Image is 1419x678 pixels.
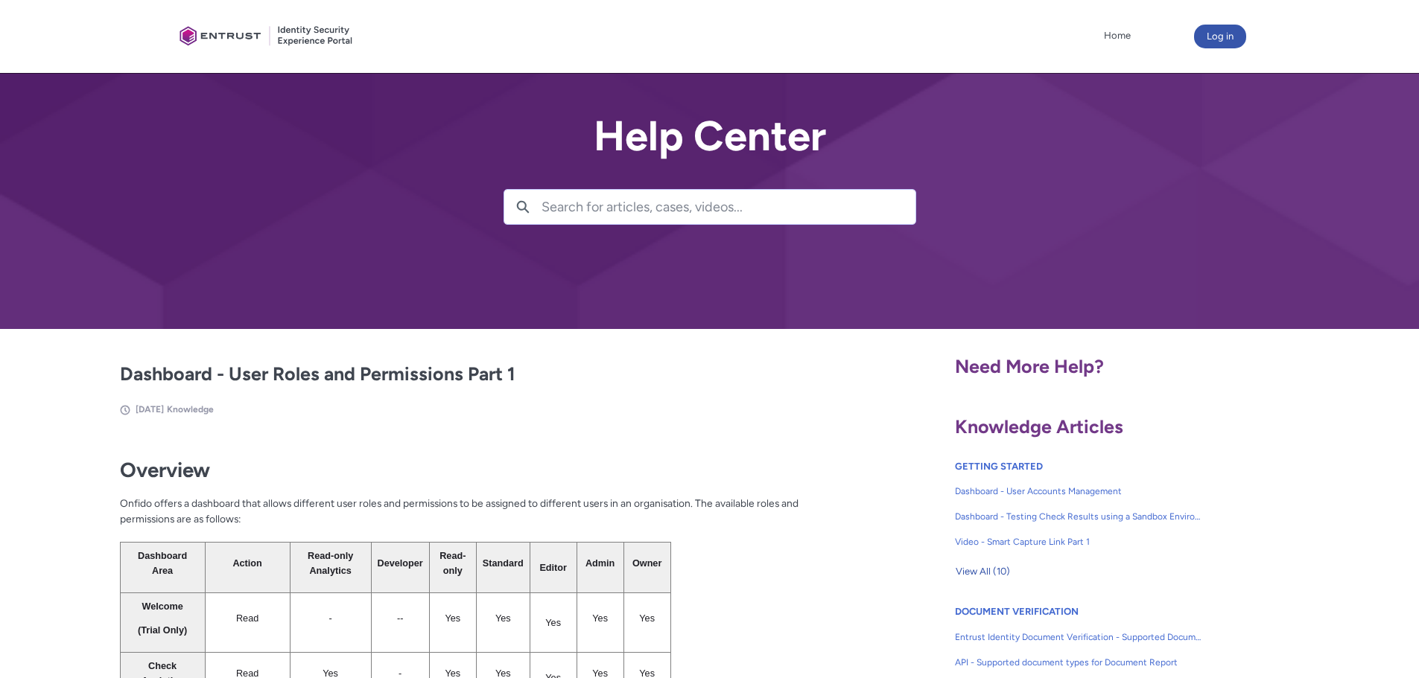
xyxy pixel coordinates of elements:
span: Video - Smart Capture Link Part 1 [955,535,1202,549]
span: Action [232,558,261,569]
strong: Overview [120,458,210,482]
span: Admin [585,558,615,569]
span: - [328,613,331,624]
span: [DATE] [136,404,164,415]
span: Yes [592,613,608,624]
span: Owner [632,558,661,569]
a: Dashboard - User Accounts Management [955,479,1202,504]
span: Dashboard Area [138,551,189,575]
span: Need More Help? [955,355,1104,377]
a: DOCUMENT VERIFICATION [955,606,1079,617]
span: Read [236,613,258,624]
span: Yes [445,613,460,624]
button: Log in [1194,25,1246,48]
span: (Trial Only) [138,625,187,636]
span: Yes [545,618,561,628]
a: Home [1100,25,1134,47]
span: Read-only [439,551,466,575]
span: Welcome [142,601,182,612]
span: Standard [483,558,524,569]
a: Video - Smart Capture Link Part 1 [955,529,1202,554]
button: Search [504,190,542,224]
button: View All (10) [955,560,1011,583]
span: -- [397,613,403,624]
span: View All (10) [956,560,1010,583]
span: Read-only Analytics [308,551,355,575]
span: Yes [495,613,511,624]
span: Dashboard - User Accounts Management [955,484,1202,498]
h2: Help Center [504,113,916,159]
li: Knowledge [167,403,214,416]
span: Entrust Identity Document Verification - Supported Document type and size [955,630,1202,644]
span: Knowledge Articles [955,415,1123,438]
h2: Dashboard - User Roles and Permissions Part 1 [120,360,827,388]
span: API - Supported document types for Document Report [955,656,1202,669]
b: Editor [539,563,567,573]
a: GETTING STARTED [955,461,1043,472]
a: Entrust Identity Document Verification - Supported Document type and size [955,624,1202,650]
a: API - Supported document types for Document Report [955,650,1202,675]
span: Yes [639,613,655,624]
span: Dashboard - Testing Check Results using a Sandbox Environment [955,510,1202,523]
input: Search for articles, cases, videos... [542,190,915,224]
a: Dashboard - Testing Check Results using a Sandbox Environment [955,504,1202,529]
span: Developer [378,558,423,569]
